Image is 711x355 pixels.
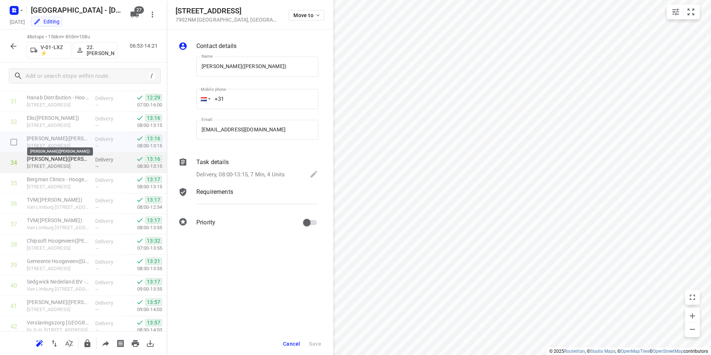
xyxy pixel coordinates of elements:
p: 07:00-13:55 [125,244,162,252]
span: — [95,102,99,108]
p: 22. [PERSON_NAME] [87,44,114,56]
p: Bergman Clinics - Hoogeveen - Poli Ogen(Marlon van Diest) [27,176,89,183]
p: 08:00-13:15 [125,142,162,150]
span: Print route [128,339,143,346]
p: Hanab Distribution - Hoogeveen(Sander van Huffelen) [27,94,89,101]
div: 39 [10,262,17,269]
label: Mobile phone [201,87,226,92]
p: Fabrieksweg 10, Hoogeveen [27,142,89,150]
svg: Done [136,237,144,244]
p: 09:00-13:55 [125,285,162,293]
p: Delivery [95,115,123,122]
button: Cancel [280,337,303,351]
span: Reoptimize route [32,339,47,346]
div: Netherlands: + 31 [196,89,210,109]
span: 13:16 [145,135,162,142]
span: 13:17 [145,176,162,183]
a: Routetitan [564,349,585,354]
span: 12:29 [145,94,162,101]
p: 09:00-14:03 [125,306,162,313]
p: Delivery [95,176,123,184]
p: Delivery [95,135,123,143]
button: Fit zoom [683,4,698,19]
p: Bakkerij Faber(Derk Jan Marsman) [27,155,89,163]
span: 13:57 [145,319,162,326]
span: 13:17 [145,217,162,224]
input: 1 (702) 123-4567 [196,89,318,109]
p: TVM([PERSON_NAME]) [27,196,89,204]
p: Van Limburg Stirumstraat 170, Hoogeveen [27,285,89,293]
span: 13:16 [145,155,162,163]
span: Move to [293,12,321,18]
span: 13:57 [145,298,162,306]
span: 13:32 [145,237,162,244]
p: [STREET_ADDRESS] [27,183,89,191]
div: 31 [10,98,17,105]
p: V-01-LXZ ⚡ [41,44,68,56]
p: Elis([PERSON_NAME]) [27,114,89,122]
span: — [95,225,99,231]
span: 13:21 [145,258,162,265]
div: Editing [33,18,59,25]
span: Select [6,135,21,150]
svg: Done [136,258,144,265]
p: Dr. G.H. Amshoffweg 3, Hoogeveen [27,326,89,334]
input: Add or search stops within route [26,70,148,82]
div: 42 [10,323,17,330]
p: Delivery [95,95,123,102]
svg: Done [136,319,144,326]
p: Buitenvaart 1201, Hoogeveen [27,101,89,109]
p: Delivery [95,197,123,204]
p: Van Limburg Stirumstraat 250, Hoogeveen [27,204,89,211]
p: Delivery, 08:00-13:15, 7 Min, 4 Units [196,170,285,179]
div: 37 [10,221,17,228]
svg: Done [136,278,144,285]
span: — [95,123,99,128]
span: — [95,307,99,313]
p: Delivery [95,156,123,163]
h5: [GEOGRAPHIC_DATA] - [DATE] [28,4,124,16]
span: 13:17 [145,278,162,285]
svg: Done [136,176,144,183]
p: Delivery [95,217,123,225]
div: 36 [10,200,17,207]
p: 08:00-12:34 [125,204,162,211]
div: 34 [10,159,17,166]
svg: Done [136,94,144,101]
p: Chipsoft Hoogeveen(Daniel de Vries - Laura Molenaar) [27,237,89,244]
svg: Done [136,196,144,204]
p: Contact details [196,42,237,51]
span: Download route [143,339,158,346]
div: 38 [10,241,17,248]
span: Share route [98,339,113,346]
span: — [95,143,99,149]
button: Map settings [668,4,683,19]
div: 35 [10,180,17,187]
p: 08:30-13:15 [125,163,162,170]
div: small contained button group [667,4,700,19]
div: 40 [10,282,17,289]
p: 08:30-13:55 [125,265,162,272]
div: 41 [10,303,17,310]
p: Delivery [95,279,123,286]
svg: Done [136,217,144,224]
span: 27 [134,6,144,14]
div: Contact details [178,42,318,52]
p: Industrieweg 66B, Hoogeveen [27,122,89,129]
p: 08:00-13:55 [125,224,162,231]
span: — [95,246,99,251]
p: [STREET_ADDRESS] [27,306,89,313]
p: Gemeente Hoogeveen(Salpi) [27,258,89,265]
button: Move to [289,10,324,20]
svg: Done [136,298,144,306]
p: 08:00-13:15 [125,183,162,191]
p: Delivery [95,299,123,307]
span: • [78,34,79,39]
p: TVM([PERSON_NAME]) [27,217,89,224]
button: Lock route [80,336,95,351]
p: 48 stops • 156km • 8h5m [27,33,118,41]
p: Het Haagje 114, Hoogeveen [27,163,89,170]
h5: Project date [7,17,28,26]
p: Task details [196,158,229,167]
p: Delivery [95,238,123,245]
